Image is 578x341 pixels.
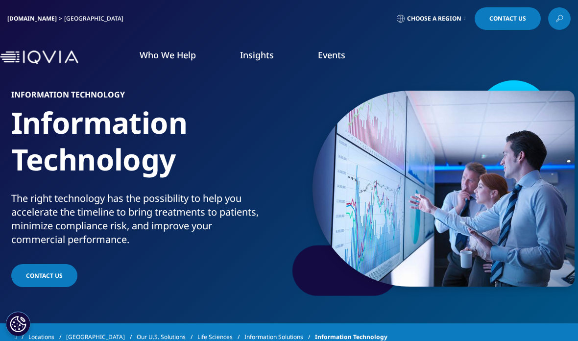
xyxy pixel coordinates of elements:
[6,312,30,336] button: Cookies Settings
[11,192,286,246] div: The right technology has the possibility to help you accelerate the timeline to bring treatments ...
[318,49,345,61] a: Events
[7,14,57,23] a: [DOMAIN_NAME]
[475,7,541,30] a: Contact Us
[489,16,526,22] span: Contact Us
[140,49,196,61] a: Who We Help
[313,91,575,287] img: 139_reviewing-data-on-screens.jpg
[11,91,286,104] h6: Information Technology
[240,49,274,61] a: Insights
[82,34,578,80] nav: Primary
[11,264,77,287] a: Contact Us
[407,15,461,23] span: Choose a Region
[26,271,63,280] span: Contact Us
[64,15,127,23] div: [GEOGRAPHIC_DATA]
[11,104,286,192] h1: Information Technology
